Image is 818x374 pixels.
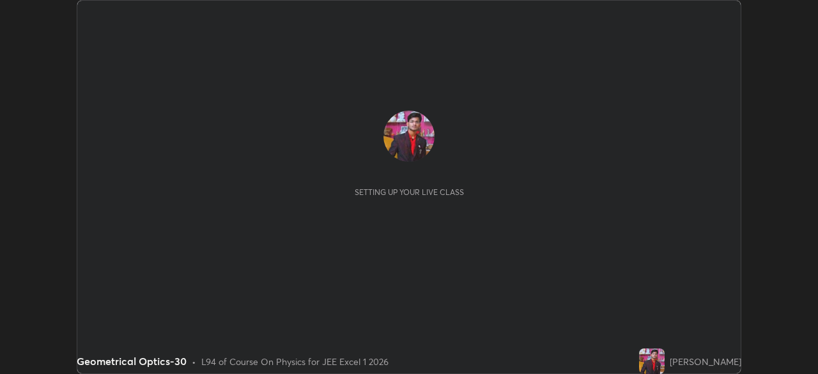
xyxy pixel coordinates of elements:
div: Setting up your live class [355,187,464,197]
div: • [192,355,196,368]
div: [PERSON_NAME] [670,355,741,368]
img: 62741a6fc56e4321a437aeefe8689af7.22033213_3 [639,348,665,374]
div: L94 of Course On Physics for JEE Excel 1 2026 [201,355,389,368]
img: 62741a6fc56e4321a437aeefe8689af7.22033213_3 [383,111,435,162]
div: Geometrical Optics-30 [77,354,187,369]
